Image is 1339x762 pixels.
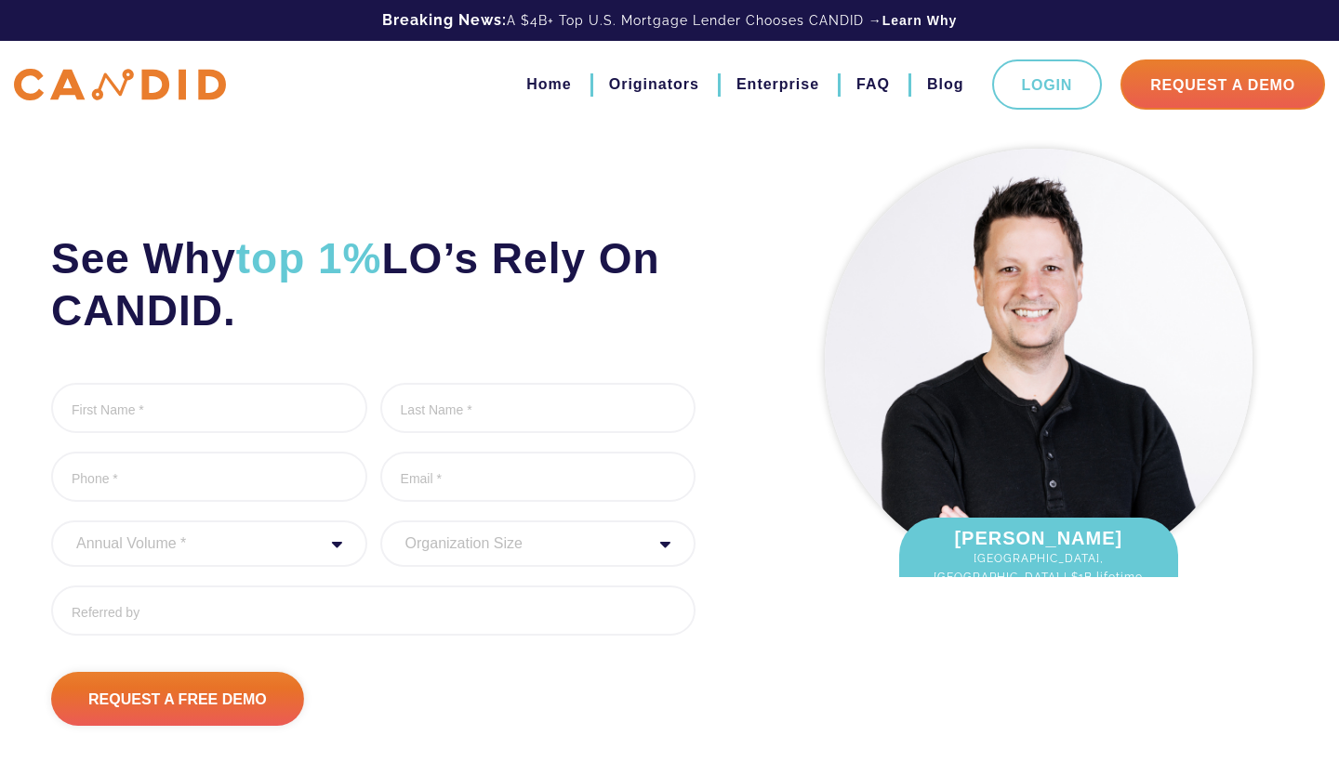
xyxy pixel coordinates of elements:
[51,452,367,502] input: Phone *
[526,69,571,100] a: Home
[236,234,382,282] span: top 1%
[380,383,696,433] input: Last Name *
[882,11,958,30] a: Learn Why
[609,69,699,100] a: Originators
[51,585,696,636] input: Referred by
[927,69,964,100] a: Blog
[899,518,1178,614] div: [PERSON_NAME]
[992,59,1103,110] a: Login
[51,383,367,433] input: First Name *
[918,549,1160,605] span: [GEOGRAPHIC_DATA], [GEOGRAPHIC_DATA] | $1B lifetime fundings.
[380,452,696,502] input: Email *
[856,69,890,100] a: FAQ
[1120,59,1325,110] a: Request A Demo
[51,232,696,336] h2: See Why LO’s Rely On CANDID.
[382,11,507,29] b: Breaking News:
[736,69,819,100] a: Enterprise
[51,672,304,726] input: Request A Free Demo
[14,69,226,101] img: CANDID APP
